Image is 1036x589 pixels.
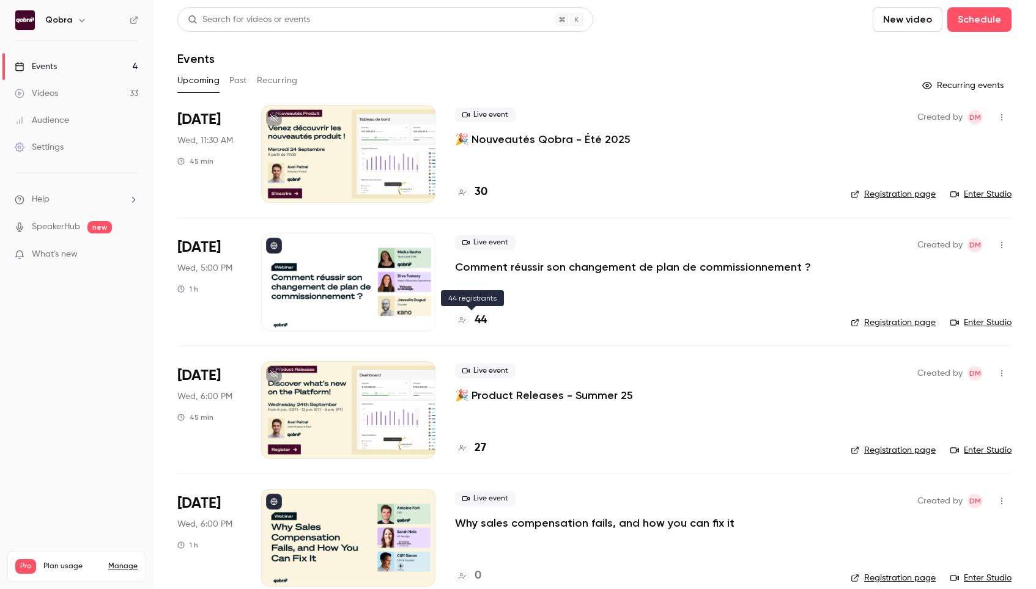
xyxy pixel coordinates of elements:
a: 🎉 Product Releases - Summer 25 [455,388,633,403]
div: Audience [15,114,69,126]
span: Help [32,193,50,206]
div: Settings [15,141,64,153]
a: Why sales compensation fails, and how you can fix it [455,516,734,530]
span: Pro [15,559,36,574]
span: What's new [32,248,78,261]
h4: 0 [475,568,481,584]
span: DM [969,366,981,381]
button: Schedule [947,7,1012,32]
a: Enter Studio [950,316,1012,329]
span: Dylan Manceau [968,366,982,381]
h1: Events [177,51,215,66]
button: Recurring events [917,76,1012,95]
img: Qobra [15,10,35,30]
span: Wed, 5:00 PM [177,262,232,274]
a: 🎉 Nouveautés Qobra - Été 2025 [455,132,631,147]
span: DM [969,238,981,252]
h6: Qobra [45,14,72,26]
span: Plan usage [43,562,101,571]
div: 45 min [177,412,213,422]
a: Manage [108,562,138,571]
div: Oct 8 Wed, 6:00 PM (Europe/Paris) [177,489,242,587]
div: Sep 24 Wed, 6:00 PM (Europe/Paris) [177,361,242,459]
button: Recurring [257,71,298,90]
span: Dylan Manceau [968,238,982,252]
span: [DATE] [177,238,221,257]
h4: 27 [475,440,486,456]
span: Live event [455,108,516,122]
h4: 30 [475,184,487,200]
span: Wed, 6:00 PM [177,518,232,530]
a: Enter Studio [950,444,1012,456]
li: help-dropdown-opener [15,193,138,206]
div: 45 min [177,156,213,166]
span: DM [969,110,981,125]
div: Events [15,60,57,73]
div: Sep 24 Wed, 11:30 AM (Europe/Paris) [177,105,242,203]
a: 44 [455,312,487,329]
span: Dylan Manceau [968,494,982,508]
span: DM [969,494,981,508]
div: Sep 24 Wed, 5:00 PM (Europe/Paris) [177,233,242,331]
a: SpeakerHub [32,221,80,233]
span: Live event [455,364,516,378]
span: Created by [917,366,963,381]
a: Registration page [851,572,936,584]
span: [DATE] [177,366,221,386]
a: 0 [455,568,481,584]
div: 1 h [177,540,198,550]
div: Search for videos or events [188,13,310,26]
a: Registration page [851,316,936,329]
a: Registration page [851,444,936,456]
a: Enter Studio [950,572,1012,584]
span: Created by [917,110,963,125]
a: 27 [455,440,486,456]
button: New video [873,7,942,32]
h4: 44 [475,312,487,329]
a: Registration page [851,188,936,200]
span: Created by [917,494,963,508]
iframe: Noticeable Trigger [124,249,138,260]
button: Upcoming [177,71,220,90]
span: [DATE] [177,494,221,513]
span: [DATE] [177,110,221,130]
span: Wed, 11:30 AM [177,134,233,147]
button: Past [229,71,247,90]
span: Wed, 6:00 PM [177,390,232,403]
div: Videos [15,87,58,100]
span: Created by [917,238,963,252]
span: Live event [455,491,516,506]
a: 30 [455,184,487,200]
a: Comment réussir son changement de plan de commissionnement ? [455,260,811,274]
div: 1 h [177,284,198,294]
span: new [87,221,112,233]
span: Live event [455,235,516,250]
a: Enter Studio [950,188,1012,200]
span: Dylan Manceau [968,110,982,125]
